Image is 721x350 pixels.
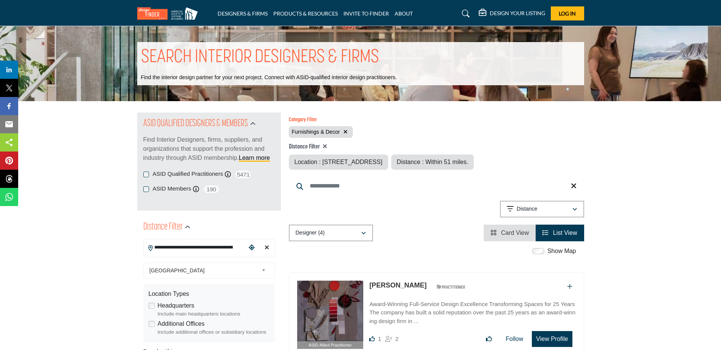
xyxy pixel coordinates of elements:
a: Learn more [239,155,270,161]
p: Designer (4) [296,229,325,237]
li: List View [536,225,584,241]
h2: Distance Filter [143,220,183,234]
h2: ASID QUALIFIED DESIGNERS & MEMBERS [143,117,248,131]
a: View Card [491,230,529,236]
span: 2 [395,336,398,342]
label: Show Map [547,247,576,256]
a: Add To List [567,283,572,290]
label: ASID Qualified Practitioners [153,170,223,178]
p: Find the interior design partner for your next project. Connect with ASID-qualified interior desi... [141,74,397,81]
a: PRODUCTS & RESOURCES [273,10,338,17]
button: Designer (4) [289,225,373,241]
input: Search Keyword [289,177,584,195]
span: ASID Allied Practitioner [309,342,352,348]
button: Follow [501,331,528,347]
button: Log In [551,6,584,20]
button: Distance [500,201,584,217]
span: Card View [501,230,529,236]
a: Award-Winning Full-Service Design Excellence Transforming Spaces for 25 Years The company has bui... [369,295,576,326]
label: Headquarters [158,301,194,310]
h4: Distance Filter [289,143,474,151]
img: ASID Qualified Practitioners Badge Icon [434,282,468,292]
label: ASID Members [153,184,191,193]
a: [PERSON_NAME] [369,281,426,289]
a: View List [542,230,577,236]
input: Search Location [144,240,246,255]
h1: SEARCH INTERIOR DESIGNERS & FIRMS [141,46,379,69]
a: Search [455,8,475,20]
h6: Category Filter [289,117,353,123]
li: Card View [484,225,536,241]
div: Location Types [149,289,270,298]
img: Site Logo [137,7,202,20]
span: [GEOGRAPHIC_DATA] [149,266,259,275]
span: 190 [203,184,220,194]
div: Include additional offices or subsidiary locations [158,328,270,336]
span: Location : [STREET_ADDRESS] [295,159,382,165]
button: View Profile [532,331,572,347]
p: Deborah Conner [369,280,426,291]
a: ABOUT [395,10,413,17]
p: Find Interior Designers, firms, suppliers, and organizations that support the profession and indu... [143,135,275,162]
button: Like listing [481,331,497,347]
a: INVITE TO FINDER [343,10,389,17]
span: List View [553,230,577,236]
a: DESIGNERS & FIRMS [218,10,268,17]
a: ASID Allied Practitioner [297,281,364,349]
label: Additional Offices [158,319,205,328]
input: ASID Qualified Practitioners checkbox [143,172,149,177]
span: Furnishings & Decor [292,129,340,135]
div: Choose your current location [246,240,257,256]
span: Log In [559,10,576,17]
input: ASID Members checkbox [143,186,149,192]
i: Like [369,336,375,342]
p: Award-Winning Full-Service Design Excellence Transforming Spaces for 25 Years The company has bui... [369,300,576,326]
span: 5471 [235,170,252,179]
div: DESIGN YOUR LISTING [479,9,545,18]
div: Include main headquarters locations [158,310,270,318]
div: Clear search location [261,240,273,256]
img: Deborah Conner [297,281,364,341]
span: 1 [378,336,381,342]
span: Distance : Within 51 miles. [397,159,469,165]
h5: DESIGN YOUR LISTING [490,10,545,17]
p: Distance [517,205,537,213]
div: Followers [385,334,398,344]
